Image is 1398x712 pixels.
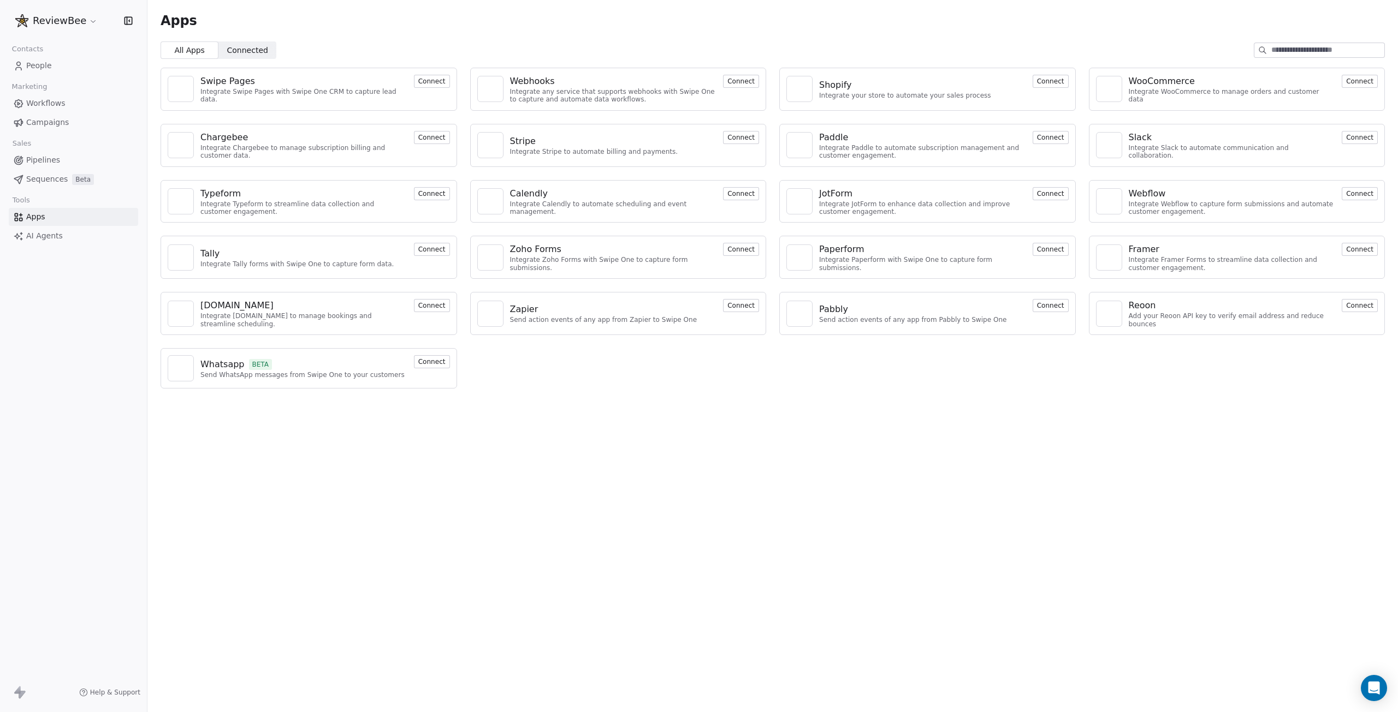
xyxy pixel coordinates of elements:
a: NA [1096,188,1122,214]
a: Typeform [200,187,407,200]
a: Chargebee [200,131,407,144]
a: Connect [414,356,450,367]
img: NA [791,306,808,322]
img: NA [1101,306,1117,322]
button: Connect [414,355,450,368]
button: Connect [723,75,759,88]
a: Connect [1342,188,1378,199]
a: Calendly [510,187,717,200]
button: ReviewBee [13,11,100,30]
button: Connect [414,75,450,88]
a: Tally [200,247,394,260]
a: NA [477,301,503,327]
button: Connect [414,131,450,144]
img: NA [791,81,808,97]
div: Framer [1129,243,1159,256]
span: Marketing [7,79,52,95]
a: Connect [1033,132,1069,142]
a: Webhooks [510,75,717,88]
div: WooCommerce [1129,75,1195,88]
img: NA [1101,249,1117,266]
a: Stripe [510,135,678,148]
div: Whatsapp [200,358,245,371]
div: Integrate [DOMAIN_NAME] to manage bookings and streamline scheduling. [200,312,407,328]
button: Connect [1342,299,1378,312]
a: NA [477,244,503,271]
button: Connect [414,187,450,200]
div: Add your Reoon API key to verify email address and reduce bounces [1129,312,1336,328]
a: Pipelines [9,151,138,169]
a: Connect [1033,188,1069,199]
a: NA [786,244,813,271]
a: NA [168,132,194,158]
a: NA [786,188,813,214]
button: Connect [1342,75,1378,88]
button: Connect [1033,75,1069,88]
div: Integrate Paperform with Swipe One to capture form submissions. [819,256,1026,272]
a: People [9,57,138,75]
a: Connect [1033,244,1069,254]
button: Connect [1033,131,1069,144]
span: Connected [227,45,268,56]
div: JotForm [819,187,852,200]
a: Paddle [819,131,1026,144]
a: SequencesBeta [9,170,138,188]
a: Zapier [510,303,697,316]
div: Reoon [1129,299,1156,312]
a: NA [1096,76,1122,102]
div: Integrate Stripe to automate billing and payments. [510,148,678,155]
div: Send action events of any app from Zapier to Swipe One [510,316,697,324]
a: [DOMAIN_NAME] [200,299,407,312]
div: Integrate Calendly to automate scheduling and event management. [510,200,717,216]
img: NA [173,193,189,210]
a: Pabbly [819,303,1006,316]
span: People [26,60,52,71]
div: Swipe Pages [200,75,255,88]
div: Integrate Paddle to automate subscription management and customer engagement. [819,144,1026,160]
div: Integrate Tally forms with Swipe One to capture form data. [200,260,394,268]
a: Connect [414,132,450,142]
div: Integrate Typeform to streamline data collection and customer engagement. [200,200,407,216]
img: NA [173,306,189,322]
img: NA [173,360,189,376]
span: Beta [72,174,94,185]
a: Connect [723,132,759,142]
span: Sales [8,135,36,152]
div: Stripe [510,135,536,148]
div: Tally [200,247,220,260]
div: Integrate WooCommerce to manage orders and customer data [1129,88,1336,104]
button: Connect [1342,243,1378,256]
a: WooCommerce [1129,75,1336,88]
a: Connect [1342,244,1378,254]
a: NA [477,132,503,158]
span: Apps [26,211,45,223]
img: NA [1101,193,1117,210]
div: Integrate your store to automate your sales process [819,92,991,99]
a: NA [477,76,503,102]
img: NA [791,249,808,266]
div: Integrate Webflow to capture form submissions and automate customer engagement. [1129,200,1336,216]
button: Connect [414,299,450,312]
div: Webflow [1129,187,1166,200]
div: Integrate any service that supports webhooks with Swipe One to capture and automate data workflows. [510,88,717,104]
a: Connect [1033,300,1069,310]
div: Slack [1129,131,1152,144]
a: Connect [723,300,759,310]
a: Connect [1342,300,1378,310]
img: NA [482,81,499,97]
div: Integrate Chargebee to manage subscription billing and customer data. [200,144,407,160]
a: AI Agents [9,227,138,245]
a: NA [168,244,194,271]
button: Connect [723,299,759,312]
a: Connect [1033,76,1069,86]
span: Apps [161,13,197,29]
div: Integrate Framer Forms to streamline data collection and customer engagement. [1129,256,1336,272]
span: Campaigns [26,117,69,128]
img: Asset%2050.png [15,14,28,27]
a: Slack [1129,131,1336,144]
span: BETA [249,359,273,370]
img: NA [791,137,808,153]
div: Paperform [819,243,864,256]
div: Pabbly [819,303,848,316]
button: Connect [1033,187,1069,200]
